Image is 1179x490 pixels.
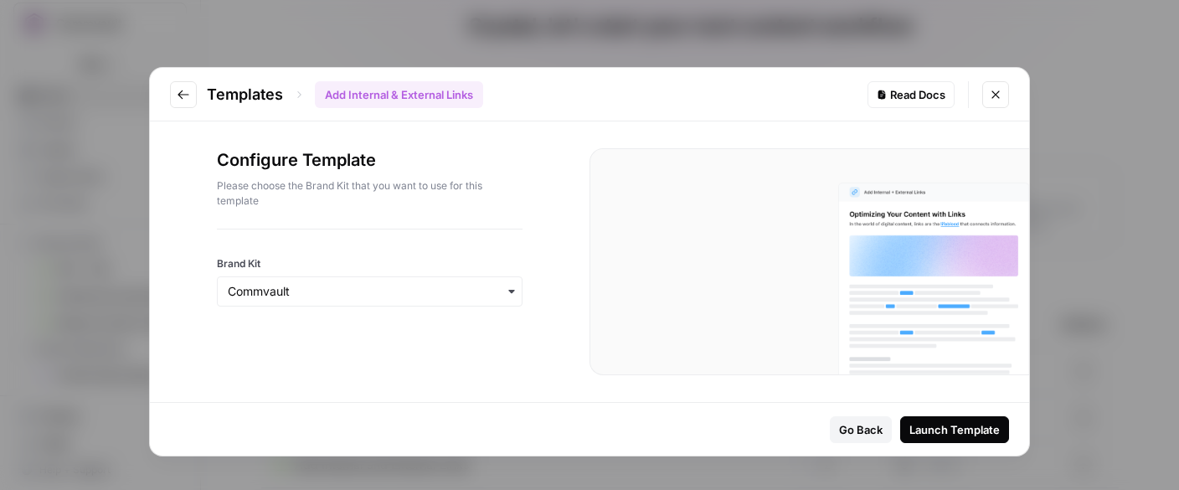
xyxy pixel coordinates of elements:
div: Read Docs [877,86,945,103]
label: Brand Kit [217,256,523,271]
p: Please choose the Brand Kit that you want to use for this template [217,178,523,209]
div: Launch Template [909,421,1000,438]
a: Read Docs [868,81,955,108]
button: Close modal [982,81,1009,108]
div: Configure Template [217,148,523,229]
div: Go Back [839,421,883,438]
div: Add Internal & External Links [315,81,483,108]
div: Templates [207,81,483,108]
button: Launch Template [900,416,1009,443]
button: Go to previous step [170,81,197,108]
input: Commvault [228,283,512,300]
button: Go Back [830,416,892,443]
